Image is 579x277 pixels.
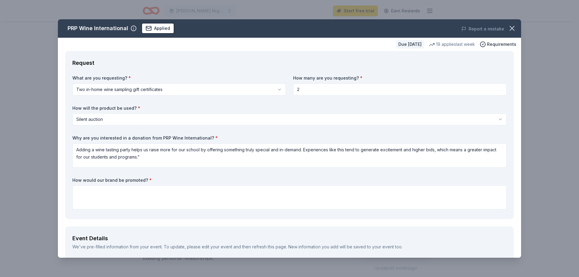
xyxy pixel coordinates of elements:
[141,23,174,34] button: Applied
[72,243,507,250] div: We've pre-filled information from your event. To update, please edit your event and then refresh ...
[72,58,507,68] div: Request
[72,105,507,111] label: How will the product be used?
[72,75,286,81] label: What are you requesting?
[72,177,507,183] label: How would our brand be promoted?
[480,41,516,48] button: Requirements
[487,41,516,48] span: Requirements
[461,25,504,33] button: Report a mistake
[293,75,507,81] label: How many are you requesting?
[72,143,507,168] textarea: Adding a wine tasting party helps us raise more for our school by offering something truly specia...
[72,234,507,243] div: Event Details
[429,41,475,48] div: 19 applies last week
[396,40,424,49] div: Due [DATE]
[154,25,170,32] span: Applied
[68,24,128,33] div: PRP Wine International
[72,135,507,141] label: Why are you interested in a donation from PRP Wine International?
